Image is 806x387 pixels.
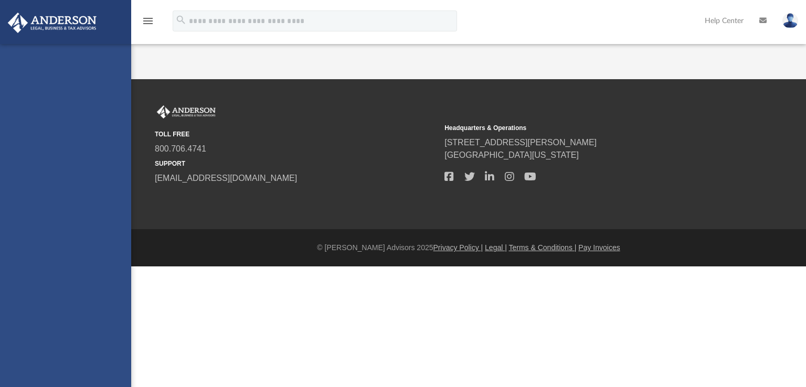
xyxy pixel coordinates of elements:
[444,138,597,147] a: [STREET_ADDRESS][PERSON_NAME]
[578,243,620,252] a: Pay Invoices
[142,20,154,27] a: menu
[509,243,577,252] a: Terms & Conditions |
[485,243,507,252] a: Legal |
[155,174,297,182] a: [EMAIL_ADDRESS][DOMAIN_NAME]
[155,130,437,139] small: TOLL FREE
[433,243,483,252] a: Privacy Policy |
[444,150,579,159] a: [GEOGRAPHIC_DATA][US_STATE]
[155,159,437,168] small: SUPPORT
[175,14,187,26] i: search
[131,242,806,253] div: © [PERSON_NAME] Advisors 2025
[155,105,218,119] img: Anderson Advisors Platinum Portal
[155,144,206,153] a: 800.706.4741
[5,13,100,33] img: Anderson Advisors Platinum Portal
[782,13,798,28] img: User Pic
[444,123,727,133] small: Headquarters & Operations
[142,15,154,27] i: menu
